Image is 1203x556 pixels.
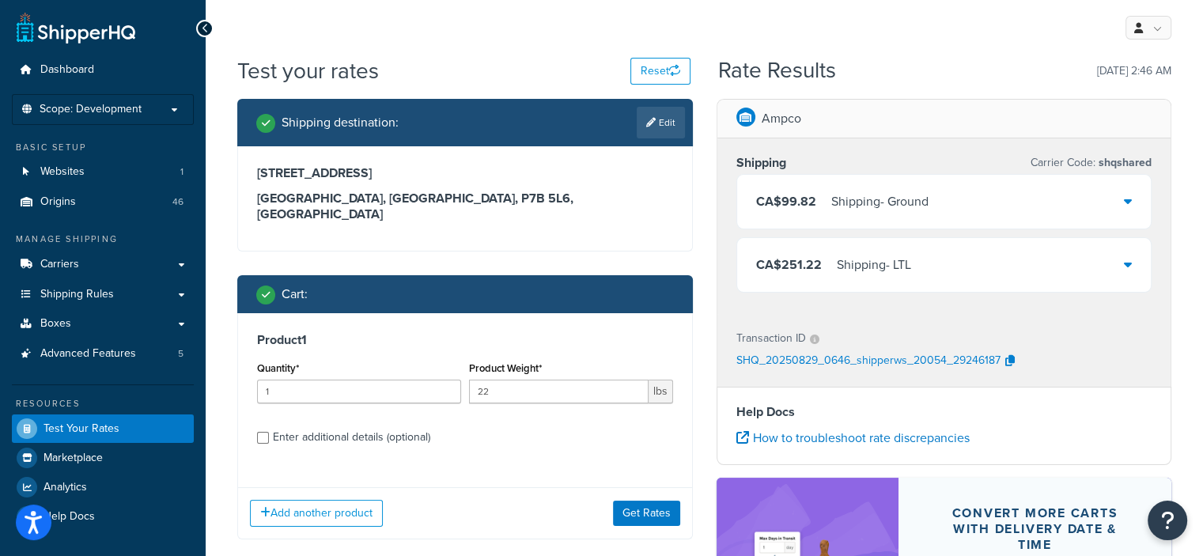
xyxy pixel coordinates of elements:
[12,157,194,187] a: Websites1
[837,254,911,276] div: Shipping - LTL
[257,380,461,403] input: 0.0
[1031,152,1152,174] p: Carrier Code:
[237,55,379,86] h1: Test your rates
[12,187,194,217] a: Origins46
[40,63,94,77] span: Dashboard
[40,317,71,331] span: Boxes
[40,103,142,116] span: Scope: Development
[172,195,183,209] span: 46
[44,452,103,465] span: Marketplace
[736,429,970,447] a: How to troubleshoot rate discrepancies
[736,327,806,350] p: Transaction ID
[12,250,194,279] a: Carriers
[12,309,194,339] a: Boxes
[282,287,308,301] h2: Cart :
[936,505,1133,553] div: Convert more carts with delivery date & time
[762,108,801,130] p: Ampco
[1148,501,1187,540] button: Open Resource Center
[44,422,119,436] span: Test Your Rates
[44,510,95,524] span: Help Docs
[12,280,194,309] a: Shipping Rules
[12,187,194,217] li: Origins
[12,502,194,531] a: Help Docs
[257,191,673,222] h3: [GEOGRAPHIC_DATA], [GEOGRAPHIC_DATA], P7B 5L6 , [GEOGRAPHIC_DATA]
[1095,154,1152,171] span: shqshared
[40,288,114,301] span: Shipping Rules
[273,426,430,448] div: Enter additional details (optional)
[469,362,542,374] label: Product Weight*
[736,350,1001,373] p: SHQ_20250829_0646_shipperws_20054_29246187
[282,115,399,130] h2: Shipping destination :
[12,414,194,443] a: Test Your Rates
[12,141,194,154] div: Basic Setup
[40,347,136,361] span: Advanced Features
[469,380,649,403] input: 0.00
[756,255,822,274] span: CA$251.22
[12,397,194,410] div: Resources
[40,165,85,179] span: Websites
[257,165,673,181] h3: [STREET_ADDRESS]
[178,347,183,361] span: 5
[257,362,299,374] label: Quantity*
[649,380,673,403] span: lbs
[718,59,836,83] h2: Rate Results
[250,500,383,527] button: Add another product
[831,191,929,213] div: Shipping - Ground
[44,481,87,494] span: Analytics
[12,157,194,187] li: Websites
[257,332,673,348] h3: Product 1
[40,195,76,209] span: Origins
[40,258,79,271] span: Carriers
[12,233,194,246] div: Manage Shipping
[12,55,194,85] a: Dashboard
[630,58,690,85] button: Reset
[257,432,269,444] input: Enter additional details (optional)
[1097,60,1171,82] p: [DATE] 2:46 AM
[12,339,194,369] li: Advanced Features
[613,501,680,526] button: Get Rates
[12,444,194,472] a: Marketplace
[180,165,183,179] span: 1
[12,339,194,369] a: Advanced Features5
[756,192,816,210] span: CA$99.82
[12,473,194,501] a: Analytics
[736,155,786,171] h3: Shipping
[637,107,685,138] a: Edit
[736,403,1152,422] h4: Help Docs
